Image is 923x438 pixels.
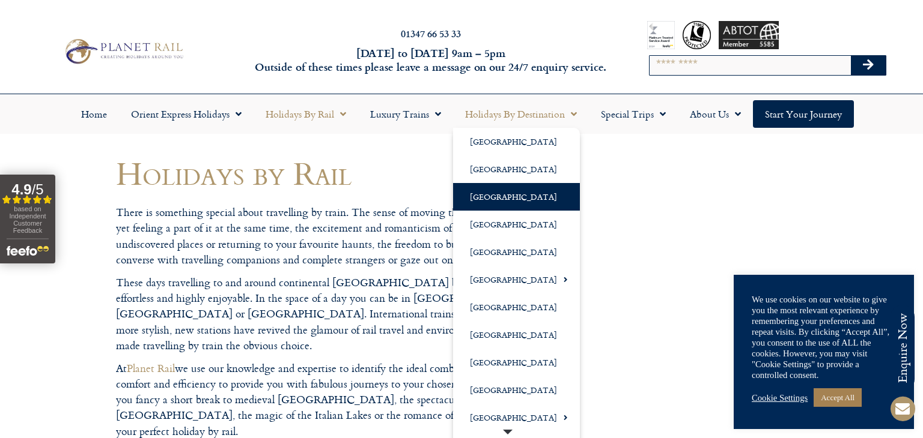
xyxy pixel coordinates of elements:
[453,183,580,211] a: [GEOGRAPHIC_DATA]
[589,100,678,128] a: Special Trips
[249,46,612,74] h6: [DATE] to [DATE] 9am – 5pm Outside of these times please leave a message on our 24/7 enquiry serv...
[851,56,886,75] button: Search
[453,293,580,321] a: [GEOGRAPHIC_DATA]
[69,100,119,128] a: Home
[453,376,580,404] a: [GEOGRAPHIC_DATA]
[453,266,580,293] a: [GEOGRAPHIC_DATA]
[453,349,580,376] a: [GEOGRAPHIC_DATA]
[752,294,896,380] div: We use cookies on our website to give you the most relevant experience by remembering your prefer...
[254,100,358,128] a: Holidays by Rail
[678,100,753,128] a: About Us
[453,211,580,238] a: [GEOGRAPHIC_DATA]
[453,100,589,128] a: Holidays by Destination
[401,26,461,40] a: 01347 66 53 33
[453,238,580,266] a: [GEOGRAPHIC_DATA]
[753,100,854,128] a: Start your Journey
[453,128,580,155] a: [GEOGRAPHIC_DATA]
[453,404,580,431] a: [GEOGRAPHIC_DATA]
[453,155,580,183] a: [GEOGRAPHIC_DATA]
[453,321,580,349] a: [GEOGRAPHIC_DATA]
[752,392,808,403] a: Cookie Settings
[60,36,186,67] img: Planet Rail Train Holidays Logo
[119,100,254,128] a: Orient Express Holidays
[6,100,917,128] nav: Menu
[814,388,862,407] a: Accept All
[358,100,453,128] a: Luxury Trains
